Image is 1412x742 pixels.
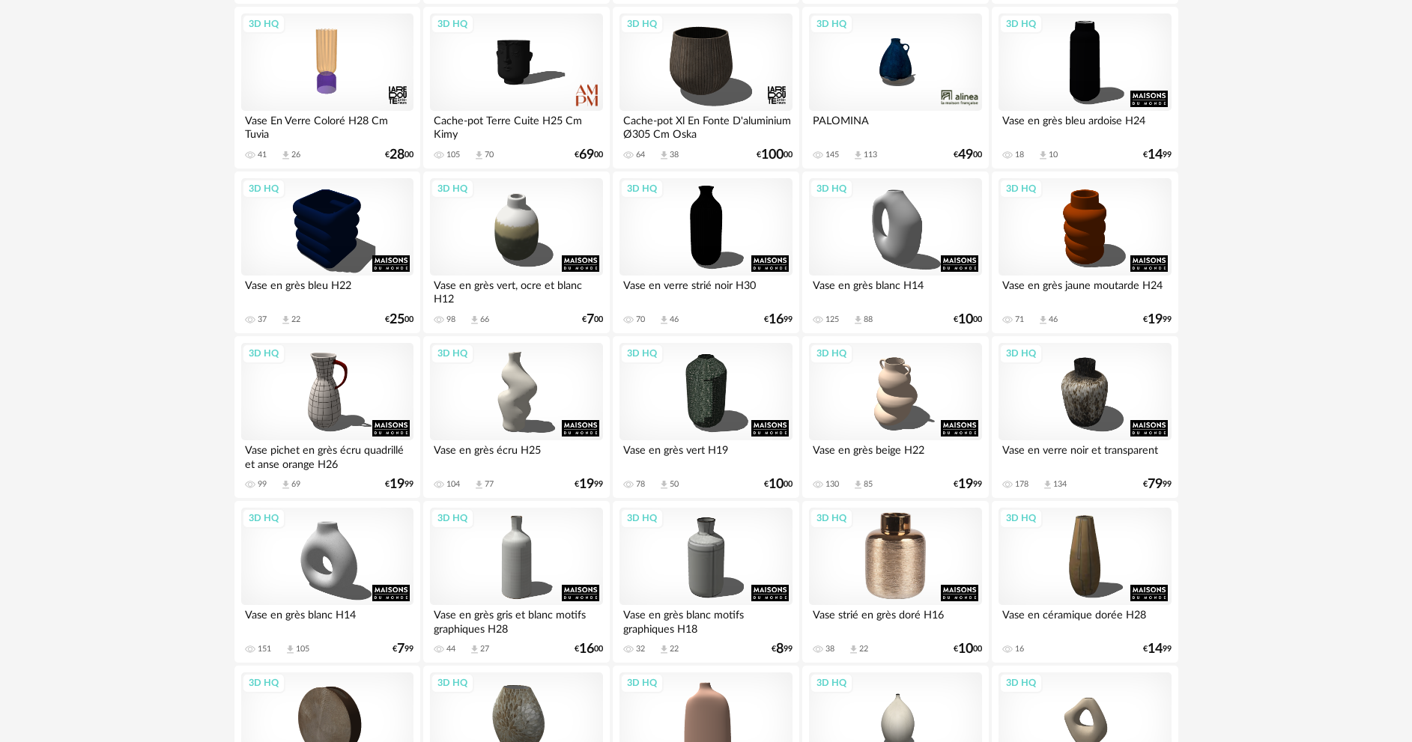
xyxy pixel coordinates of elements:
[810,344,853,363] div: 3D HQ
[670,644,679,654] div: 22
[613,336,799,498] a: 3D HQ Vase en grès vert H19 78 Download icon 50 €1000
[242,508,285,528] div: 3D HQ
[1148,479,1163,490] span: 79
[480,314,489,325] div: 66
[1053,479,1067,490] div: 134
[1015,644,1024,654] div: 16
[620,344,664,363] div: 3D HQ
[430,276,602,305] div: Vase en grès vert, ocre et blanc H12
[620,14,664,34] div: 3D HQ
[291,314,300,325] div: 22
[431,508,474,528] div: 3D HQ
[234,336,420,498] a: 3D HQ Vase pichet en grès écru quadrillé et anse orange H26 99 Download icon 69 €1999
[431,673,474,693] div: 3D HQ
[999,179,1043,198] div: 3D HQ
[620,673,664,693] div: 3D HQ
[446,150,460,160] div: 105
[852,150,864,161] span: Download icon
[636,479,645,490] div: 78
[280,150,291,161] span: Download icon
[999,344,1043,363] div: 3D HQ
[619,111,792,141] div: Cache-pot Xl En Fonte D'aluminium Ø305 Cm Oska
[446,314,455,325] div: 98
[280,314,291,326] span: Download icon
[757,150,793,160] div: € 00
[620,179,664,198] div: 3D HQ
[670,479,679,490] div: 50
[291,479,300,490] div: 69
[579,644,594,654] span: 16
[241,605,413,635] div: Vase en grès blanc H14
[258,150,267,160] div: 41
[613,171,799,333] a: 3D HQ Vase en verre strié noir H30 70 Download icon 46 €1699
[390,479,404,490] span: 19
[958,479,973,490] span: 19
[285,644,296,655] span: Download icon
[473,150,485,161] span: Download icon
[636,314,645,325] div: 70
[613,501,799,663] a: 3D HQ Vase en grès blanc motifs graphiques H18 32 Download icon 22 €899
[1037,314,1049,326] span: Download icon
[575,150,603,160] div: € 00
[1148,314,1163,325] span: 19
[575,644,603,654] div: € 00
[431,179,474,198] div: 3D HQ
[430,605,602,635] div: Vase en grès gris et blanc motifs graphiques H28
[385,479,413,490] div: € 99
[242,344,285,363] div: 3D HQ
[579,479,594,490] span: 19
[582,314,603,325] div: € 00
[825,314,839,325] div: 125
[480,644,489,654] div: 27
[809,276,981,305] div: Vase en grès blanc H14
[258,644,271,654] div: 151
[619,276,792,305] div: Vase en verre strié noir H30
[390,150,404,160] span: 28
[852,479,864,490] span: Download icon
[397,644,404,654] span: 7
[764,479,793,490] div: € 00
[469,314,480,326] span: Download icon
[954,479,982,490] div: € 99
[234,7,420,168] a: 3D HQ Vase En Verre Coloré H28 Cm Tuvia 41 Download icon 26 €2800
[769,479,784,490] span: 10
[619,440,792,470] div: Vase en grès vert H19
[1148,644,1163,654] span: 14
[636,644,645,654] div: 32
[620,508,664,528] div: 3D HQ
[864,314,873,325] div: 88
[430,440,602,470] div: Vase en grès écru H25
[864,479,873,490] div: 85
[958,150,973,160] span: 49
[810,14,853,34] div: 3D HQ
[1148,150,1163,160] span: 14
[809,605,981,635] div: Vase strié en grès doré H16
[258,479,267,490] div: 99
[446,644,455,654] div: 44
[825,479,839,490] div: 130
[423,7,609,168] a: 3D HQ Cache-pot Terre Cuite H25 Cm Kimy 105 Download icon 70 €6900
[1015,314,1024,325] div: 71
[485,150,494,160] div: 70
[825,644,834,654] div: 38
[242,14,285,34] div: 3D HQ
[1143,479,1172,490] div: € 99
[809,111,981,141] div: PALOMINA
[810,508,853,528] div: 3D HQ
[258,314,267,325] div: 37
[999,276,1171,305] div: Vase en grès jaune moutarde H24
[1143,314,1172,325] div: € 99
[423,501,609,663] a: 3D HQ Vase en grès gris et blanc motifs graphiques H28 44 Download icon 27 €1600
[241,111,413,141] div: Vase En Verre Coloré H28 Cm Tuvia
[802,171,988,333] a: 3D HQ Vase en grès blanc H14 125 Download icon 88 €1000
[954,314,982,325] div: € 00
[241,276,413,305] div: Vase en grès bleu H22
[769,314,784,325] span: 16
[810,179,853,198] div: 3D HQ
[423,171,609,333] a: 3D HQ Vase en grès vert, ocre et blanc H12 98 Download icon 66 €700
[1143,150,1172,160] div: € 99
[999,440,1171,470] div: Vase en verre noir et transparent
[575,479,603,490] div: € 99
[385,150,413,160] div: € 00
[431,14,474,34] div: 3D HQ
